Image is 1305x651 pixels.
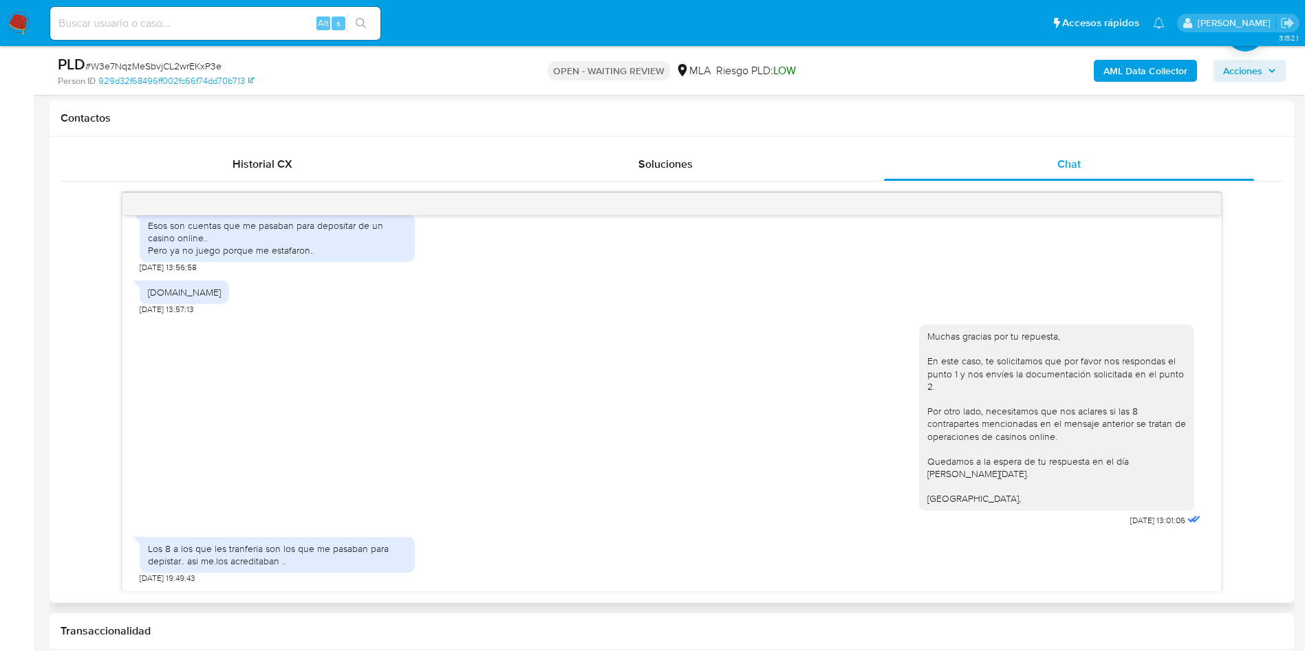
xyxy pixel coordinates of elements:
[927,330,1186,505] div: Muchas gracias por tu repuesta, En este caso, te solicitamos que por favor nos respondas el punto...
[61,624,1283,638] h1: Transaccionalidad
[140,573,195,584] span: [DATE] 19:49:43
[676,63,711,78] div: MLA
[1153,17,1165,29] a: Notificaciones
[1103,60,1187,82] b: AML Data Collector
[1198,16,1275,30] p: rocio.garcia@mercadolibre.com
[1130,515,1185,526] span: [DATE] 13:01:06
[1214,60,1286,82] button: Acciones
[1057,156,1081,172] span: Chat
[148,219,407,257] div: Esos son cuentas que me pasaban para depositar de un casino online.. Pero ya no juego porque me e...
[548,61,670,80] p: OPEN - WAITING REVIEW
[336,16,341,30] span: s
[1223,60,1262,82] span: Acciones
[1062,16,1139,30] span: Accesos rápidos
[140,304,194,315] span: [DATE] 13:57:13
[140,262,197,273] span: [DATE] 13:56:58
[148,286,221,298] div: [DOMAIN_NAME]
[773,63,796,78] span: LOW
[58,75,96,87] b: Person ID
[98,75,254,87] a: 929d32f68496ff002fc66f74dd70b713
[1280,16,1295,30] a: Salir
[148,542,407,567] div: Los 8 a los que les tranferia son los que me pasaban para depistar.. asi me.los acreditaban ..
[716,63,796,78] span: Riesgo PLD:
[318,16,329,30] span: Alt
[61,111,1283,125] h1: Contactos
[58,53,85,75] b: PLD
[1279,32,1298,43] span: 3.152.1
[50,14,380,32] input: Buscar usuario o caso...
[233,156,292,172] span: Historial CX
[347,14,375,33] button: search-icon
[85,59,222,73] span: # W3e7NqzMeSbvjCL2wrEKxP3e
[1094,60,1197,82] button: AML Data Collector
[638,156,693,172] span: Soluciones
